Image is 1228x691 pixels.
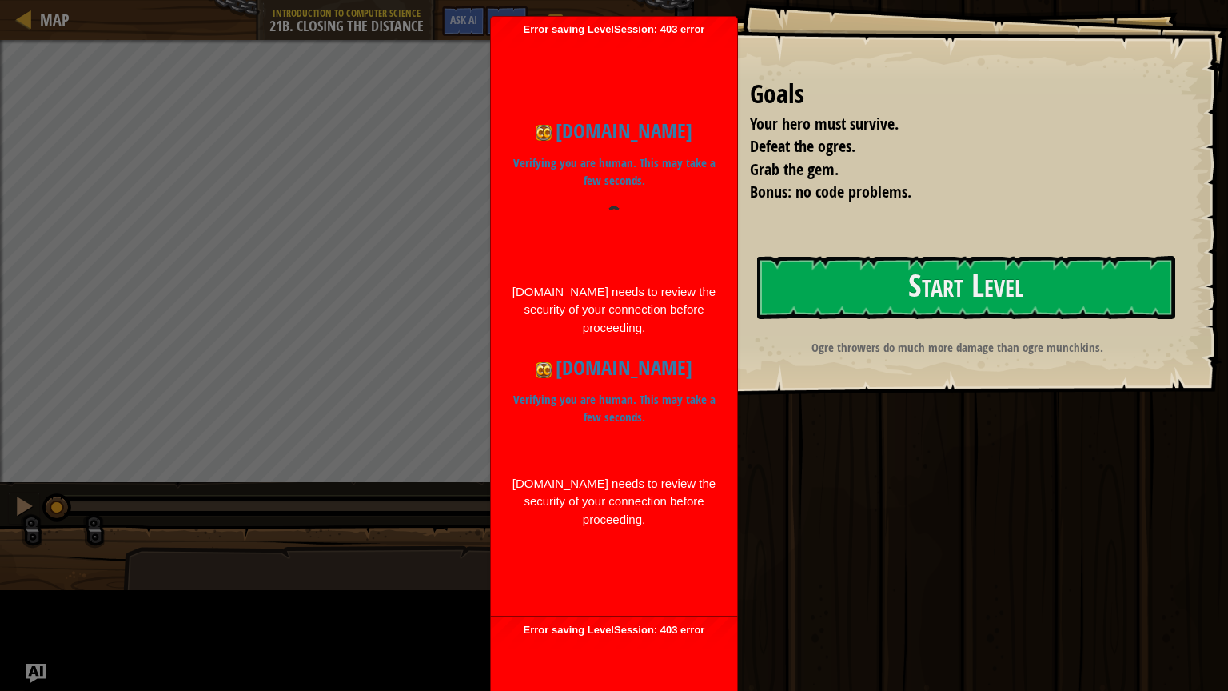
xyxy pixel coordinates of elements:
[750,135,855,157] span: Defeat the ogres.
[566,12,656,33] span: Game Menu
[450,12,477,27] span: Ask AI
[536,125,552,141] img: Icon for codecombat.com
[730,135,1168,158] li: Defeat the ogres.
[750,113,899,134] span: Your hero must survive.
[493,12,520,27] span: Hints
[730,113,1168,136] li: Your hero must survive.
[750,158,839,180] span: Grab the gem.
[748,339,1166,356] p: Ogre throwers do much more damage than ogre munchkins.
[750,181,911,202] span: Bonus: no code problems.
[511,283,717,338] div: [DOMAIN_NAME] needs to review the security of your connection before proceeding.
[511,475,717,529] div: [DOMAIN_NAME] needs to review the security of your connection before proceeding.
[26,664,46,683] button: Ask AI
[536,6,665,44] button: Game Menu
[730,158,1168,182] li: Grab the gem.
[757,256,1175,319] button: Start Level
[8,492,40,525] button: Ctrl + P: Pause
[511,116,717,146] h1: [DOMAIN_NAME]
[499,23,729,609] span: Error saving LevelSession: 403 error
[730,181,1168,204] li: Bonus: no code problems.
[40,9,70,30] span: Map
[442,6,485,36] button: Ask AI
[32,9,70,30] a: Map
[511,154,717,190] p: Verifying you are human. This may take a few seconds.
[511,353,717,383] h1: [DOMAIN_NAME]
[511,391,717,427] p: Verifying you are human. This may take a few seconds.
[750,76,1172,113] div: Goals
[536,362,552,378] img: Icon for codecombat.com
